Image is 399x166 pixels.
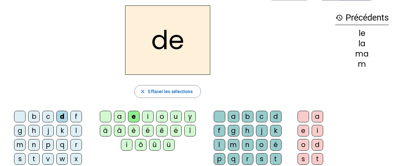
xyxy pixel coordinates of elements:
div: v [42,153,54,165]
div: n [242,139,253,151]
div: t [270,153,282,165]
div: a [228,111,239,122]
div: q [56,139,68,151]
div: m [335,60,389,68]
div: é [142,125,154,136]
mat-icon: history [335,14,343,22]
div: a [312,111,323,122]
div: ë [170,125,182,136]
div: o [298,139,309,151]
div: ô [135,139,147,151]
h2: de [125,5,210,75]
div: la [335,40,389,48]
div: d [270,111,282,122]
div: ü [163,139,175,151]
div: a [114,111,125,122]
div: m [14,139,26,151]
div: s [256,153,267,165]
div: e [298,125,309,136]
mat-icon: close [140,89,146,94]
div: j [42,125,54,136]
div: s [14,153,26,165]
div: k [270,125,282,136]
div: d [56,111,68,122]
div: y [184,111,196,122]
div: x [70,153,82,165]
div: le [335,30,389,37]
div: c [256,111,267,122]
div: o [256,139,267,151]
div: h [242,125,253,136]
div: î [184,125,196,136]
div: é [270,139,282,151]
div: n [28,139,40,151]
div: e [128,111,140,122]
div: i [142,111,154,122]
div: f [214,125,225,136]
div: à [100,125,111,136]
div: b [242,111,253,122]
div: w [56,153,68,165]
h3: Précédents [335,11,389,25]
div: c [42,111,54,122]
div: ï [121,139,132,151]
div: f [70,111,82,122]
div: â [114,125,125,136]
div: k [56,125,68,136]
div: p [42,139,54,151]
div: t [28,153,40,165]
div: s [298,153,309,165]
div: h [28,125,40,136]
div: g [228,125,239,136]
div: u [170,111,182,122]
div: ê [156,125,168,136]
div: û [149,139,161,151]
div: r [242,153,253,165]
div: è [128,125,140,136]
div: ma [335,50,389,58]
div: m [228,139,239,151]
div: p [214,153,225,165]
div: b [28,111,40,122]
div: q [228,153,239,165]
div: j [256,125,267,136]
div: t [312,153,323,165]
div: g [14,125,26,136]
div: l [214,139,225,151]
div: l [70,125,82,136]
div: o [156,111,168,122]
div: r [70,139,82,151]
button: Effacer les sélections [134,85,201,98]
div: d [312,139,323,151]
div: i [312,125,323,136]
span: Effacer les sélections [148,88,193,95]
